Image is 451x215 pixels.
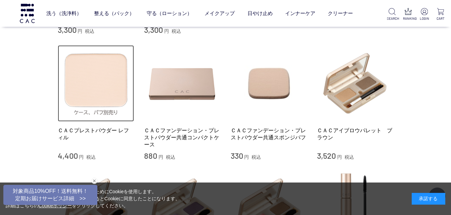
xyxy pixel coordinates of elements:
a: メイクアップ [205,4,235,22]
span: 円 [79,154,84,160]
a: 守る（ローション） [147,4,192,22]
img: ＣＡＣアイブロウパレット ブラウン [317,45,394,122]
p: CART [435,16,446,21]
p: LOGIN [419,16,430,21]
a: クリーナー [328,4,353,22]
a: ＣＡＣファンデーション・プレストパウダー共通スポンジパフ [231,127,307,141]
a: 整える（パック） [94,4,134,22]
span: 円 [244,154,249,160]
a: 洗う（洗浄料） [46,4,82,22]
a: CART [435,8,446,21]
p: SEARCH [387,16,397,21]
p: RANKING [403,16,413,21]
span: 円 [159,154,163,160]
span: 税込 [252,154,261,160]
span: 330 [231,151,243,160]
img: ＣＡＣファンデーション・プレストパウダー共通スポンジパフ [231,45,307,122]
span: 880 [144,151,157,160]
span: 税込 [86,154,96,160]
a: ＣＡＣアイブロウパレット ブラウン [317,127,394,141]
a: RANKING [403,8,413,21]
span: 円 [337,154,342,160]
span: 税込 [345,154,354,160]
a: ＣＡＣファンデーション・プレストパウダー共通コンパクトケース [144,127,221,148]
img: logo [19,4,36,23]
span: 税込 [166,154,175,160]
span: 3,520 [317,151,336,160]
div: 承諾する [412,193,445,205]
img: ＣＡＣプレストパウダー レフィル [58,45,134,122]
a: 日やけ止め [247,4,273,22]
a: LOGIN [419,8,430,21]
span: 4,400 [58,151,78,160]
a: インナーケア [285,4,315,22]
a: SEARCH [387,8,397,21]
a: ＣＡＣプレストパウダー レフィル [58,127,134,141]
img: ＣＡＣファンデーション・プレストパウダー共通コンパクトケース [144,45,221,122]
